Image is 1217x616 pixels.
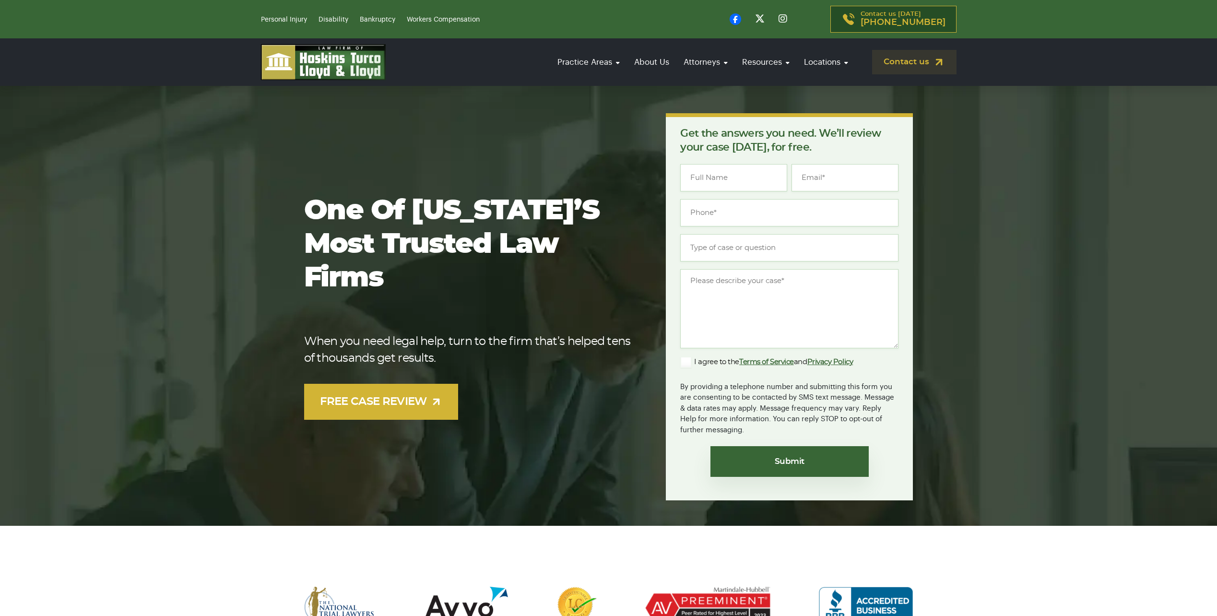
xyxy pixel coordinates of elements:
[861,11,945,27] p: Contact us [DATE]
[430,396,442,408] img: arrow-up-right-light.svg
[739,358,794,366] a: Terms of Service
[680,234,898,261] input: Type of case or question
[679,48,733,76] a: Attorneys
[680,164,787,191] input: Full Name
[360,16,395,23] a: Bankruptcy
[261,44,386,80] img: logo
[872,50,957,74] a: Contact us
[629,48,674,76] a: About Us
[261,16,307,23] a: Personal Injury
[319,16,348,23] a: Disability
[799,48,853,76] a: Locations
[737,48,794,76] a: Resources
[861,18,945,27] span: [PHONE_NUMBER]
[680,356,853,368] label: I agree to the and
[680,127,898,154] p: Get the answers you need. We’ll review your case [DATE], for free.
[710,446,869,477] input: Submit
[680,376,898,436] div: By providing a telephone number and submitting this form you are consenting to be contacted by SM...
[553,48,625,76] a: Practice Areas
[792,164,898,191] input: Email*
[304,194,636,295] h1: One of [US_STATE]’s most trusted law firms
[304,333,636,367] p: When you need legal help, turn to the firm that’s helped tens of thousands get results.
[830,6,957,33] a: Contact us [DATE][PHONE_NUMBER]
[807,358,853,366] a: Privacy Policy
[680,199,898,226] input: Phone*
[304,384,459,420] a: FREE CASE REVIEW
[407,16,480,23] a: Workers Compensation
